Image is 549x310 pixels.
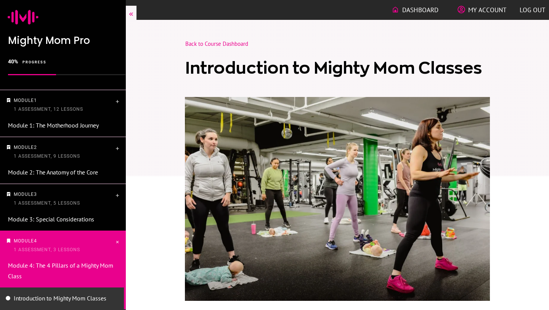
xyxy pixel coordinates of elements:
span: 1 Assessment, 3 Lessons [14,247,80,252]
span: 4 [34,238,37,244]
span: 1 Assessment, 5 Lessons [14,200,80,206]
p: Module [14,143,114,161]
span: 40% [8,58,18,65]
span: 1 Assessment, 12 Lessons [14,107,83,112]
span: My Account [468,3,506,16]
a: Module 3: Special Considerations [8,215,94,223]
img: ico-mighty-mom [8,2,39,32]
a: Log out [520,3,545,16]
a: Module 1: The Motherhood Journey [8,121,99,129]
span: 3 [34,192,37,197]
a: Introduction to Mighty Mom Classes [14,294,106,302]
p: Module [14,237,114,254]
p: Module [14,96,114,114]
span: Mighty Mom Pro [8,34,90,47]
span: 2 [34,145,37,150]
span: 1 Assessment, 9 Lessons [14,153,80,159]
a: Module 2: The Anatomy of the Core [8,168,98,176]
a: Dashboard [392,3,438,16]
a: My Account [457,3,506,16]
a: Back to Course Dashboard [185,40,248,47]
span: 1 [34,98,37,103]
span: Introduction to Mighty Mom Classes [185,59,482,77]
span: Dashboard [402,3,438,16]
a: Module 4: The 4 Pillars of a Mighty Mom Class [8,262,113,279]
img: Module 3: Special Considerations [185,97,490,301]
p: Module [14,190,114,208]
span: progress [22,60,47,64]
